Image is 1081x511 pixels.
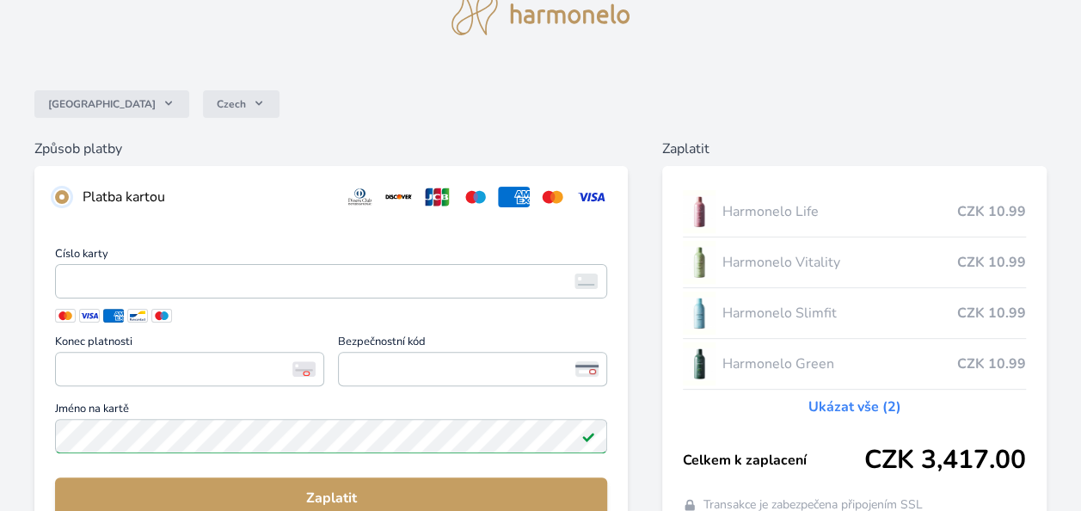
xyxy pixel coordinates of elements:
span: CZK 3,417.00 [864,445,1026,476]
img: jcb.svg [421,187,453,207]
span: CZK 10.99 [957,303,1026,323]
span: Jméno na kartě [55,403,607,419]
span: CZK 10.99 [957,252,1026,273]
img: CLEAN_GREEN_se_stinem_x-lo.jpg [683,342,716,385]
img: discover.svg [383,187,415,207]
img: Platné pole [581,429,595,443]
button: Czech [203,90,279,118]
img: card [574,274,598,289]
span: Bezpečnostní kód [338,336,607,352]
img: maestro.svg [460,187,492,207]
span: Harmonelo Life [722,201,957,222]
img: SLIMFIT_se_stinem_x-lo.jpg [683,292,716,335]
img: CLEAN_LIFE_se_stinem_x-lo.jpg [683,190,716,233]
img: mc.svg [537,187,568,207]
span: CZK 10.99 [957,201,1026,222]
span: [GEOGRAPHIC_DATA] [48,97,156,111]
iframe: Iframe pro číslo karty [63,269,599,293]
input: Jméno na kartěPlatné pole [55,419,607,453]
iframe: Iframe pro bezpečnostní kód [346,357,599,381]
iframe: Iframe pro datum vypršení platnosti [63,357,316,381]
img: visa.svg [575,187,607,207]
span: Harmonelo Slimfit [722,303,957,323]
img: CLEAN_VITALITY_se_stinem_x-lo.jpg [683,241,716,284]
img: amex.svg [498,187,530,207]
span: Harmonelo Green [722,354,957,374]
h6: Zaplatit [662,139,1047,159]
button: [GEOGRAPHIC_DATA] [34,90,189,118]
span: Konec platnosti [55,336,324,352]
span: Číslo karty [55,249,607,264]
div: Platba kartou [83,187,330,207]
span: CZK 10.99 [957,354,1026,374]
h6: Způsob platby [34,139,628,159]
a: Ukázat vše (2) [808,397,901,417]
span: Harmonelo Vitality [722,252,957,273]
span: Celkem k zaplacení [683,450,864,471]
img: diners.svg [344,187,376,207]
span: Zaplatit [69,488,593,508]
img: Konec platnosti [292,361,316,377]
span: Czech [217,97,246,111]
